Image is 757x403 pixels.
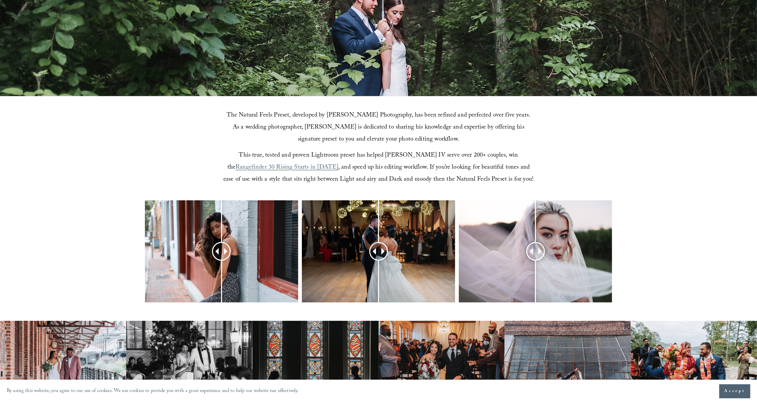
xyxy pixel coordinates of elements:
p: By using this website, you agree to our use of cookies. We use cookies to provide you with a grea... [7,387,299,396]
span: Accept [724,388,745,395]
span: The Natural Feels Preset, developed by [PERSON_NAME] Photography, has been refined and perfected ... [227,111,532,145]
button: Accept [719,384,750,398]
a: Rangefinder 30 Rising Starts in [DATE] [235,163,338,173]
span: This true, tested and proven Lightroom preset has helped [PERSON_NAME] IV serve over 200+ couples... [227,151,520,173]
span: , and speed up his editing workflow. If you’re looking for beautiful tones and ease of use with a... [223,163,534,185]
